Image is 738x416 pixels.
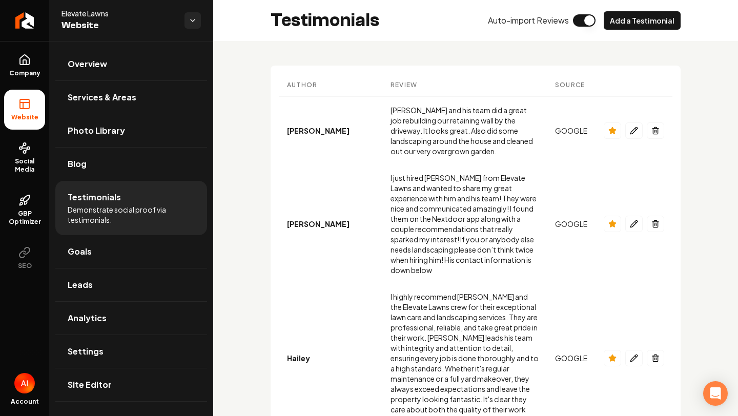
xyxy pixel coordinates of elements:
span: Social Media [4,157,45,174]
img: Rebolt Logo [15,12,34,29]
h2: Testimonials [271,10,379,31]
div: GOOGLE [555,126,587,136]
a: Blog [55,148,207,180]
a: Leads [55,268,207,301]
div: GOOGLE [555,353,587,363]
img: Abdi Ismael [14,373,35,393]
a: Settings [55,335,207,368]
div: [PERSON_NAME] and his team did a great job rebuilding our retaining wall by the driveway. It look... [391,105,539,156]
span: Auto-import Reviews [488,14,569,27]
button: Open user button [14,373,35,393]
span: Website [61,18,176,33]
span: Website [7,113,43,121]
a: Analytics [55,302,207,335]
th: Review [382,74,547,97]
span: Services & Areas [68,91,136,103]
span: Site Editor [68,379,112,391]
span: Blog [68,158,87,170]
span: GBP Optimizer [4,210,45,226]
th: Author [279,74,382,97]
a: Photo Library [55,114,207,147]
div: [PERSON_NAME] [287,219,374,229]
a: Social Media [4,134,45,182]
div: GOOGLE [555,219,587,229]
div: [PERSON_NAME] [287,126,374,136]
span: Photo Library [68,124,125,137]
button: Add a Testimonial [604,11,681,30]
th: Source [547,74,596,97]
button: SEO [4,238,45,278]
span: Account [11,398,39,406]
span: Leads [68,279,93,291]
a: Company [4,46,45,86]
span: Elevate Lawns [61,8,176,18]
a: Site Editor [55,368,207,401]
span: Company [5,69,45,77]
span: Analytics [68,312,107,324]
span: Testimonials [68,191,121,203]
a: Services & Areas [55,81,207,114]
div: Open Intercom Messenger [703,381,728,406]
span: Goals [68,245,92,258]
span: Settings [68,345,104,358]
a: Overview [55,48,207,80]
a: Goals [55,235,207,268]
div: Hailey [287,353,374,363]
span: SEO [14,262,36,270]
div: I just hired [PERSON_NAME] from Elevate Lawns and wanted to share my great experience with him an... [391,173,539,275]
a: GBP Optimizer [4,186,45,234]
span: Demonstrate social proof via testimonials. [68,204,195,225]
span: Overview [68,58,107,70]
